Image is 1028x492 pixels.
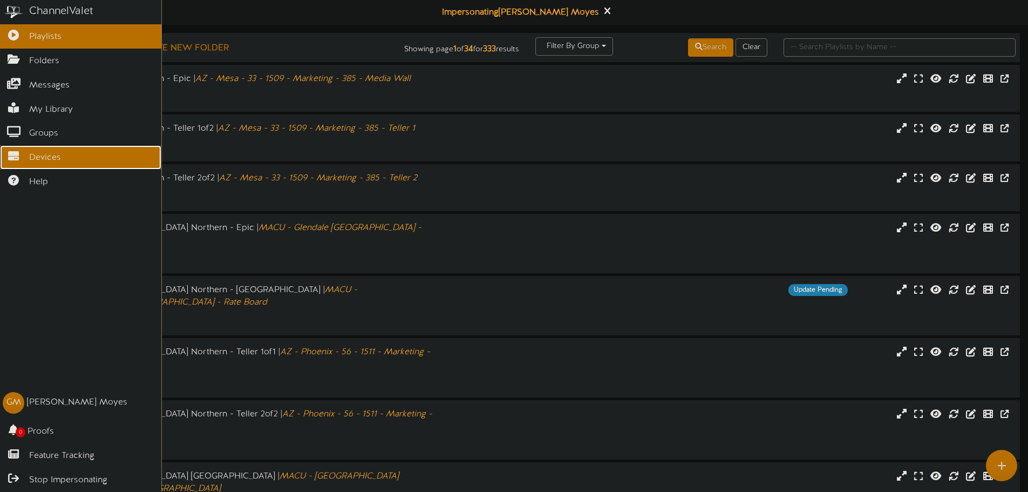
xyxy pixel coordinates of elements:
div: Landscape ( 16:9 ) [43,433,437,442]
strong: 34 [464,44,473,54]
input: -- Search Playlists by Name -- [784,38,1016,57]
div: # 870 [43,144,437,153]
span: My Library [29,104,73,116]
i: AZ - Mesa - 33 - 1509 - Marketing - 385 - Media Wall [195,74,411,84]
div: AZ - 033 - Mesa Southern - Teller 2of2 | [43,172,437,185]
span: Messages [29,79,70,92]
div: GM [3,392,24,414]
button: Search [688,38,733,57]
div: Landscape ( 16:9 ) [43,135,437,144]
span: Devices [29,152,61,164]
button: Clear [736,38,767,57]
span: 0 [16,427,25,437]
div: Landscape ( 16:9 ) [43,185,437,194]
span: Stop Impersonating [29,474,107,487]
div: AZ - 056 - [GEOGRAPHIC_DATA] Northern - [GEOGRAPHIC_DATA] | [43,284,437,309]
span: Proofs [28,426,54,438]
div: # 876 [43,95,437,104]
div: AZ - 033 - Mesa Southern - Teller 1of2 | [43,123,437,135]
div: ChannelValet [29,4,93,19]
div: # 874 [43,380,437,389]
span: Playlists [29,31,62,43]
div: AZ - 056 - [GEOGRAPHIC_DATA] Northern - Epic | [43,222,437,247]
i: AZ - Mesa - 33 - 1509 - Marketing - 385 - Teller 1 [218,124,415,133]
div: # 5650 [43,318,437,327]
div: # 871 [43,194,437,203]
div: Landscape ( 16:9 ) [43,371,437,380]
div: AZ - 056 - [GEOGRAPHIC_DATA] Northern - Teller 1of1 | [43,346,437,371]
div: Update Pending [788,284,848,296]
button: Filter By Group [535,37,613,56]
i: AZ - Mesa - 33 - 1509 - Marketing - 385 - Teller 2 [219,173,417,183]
div: Showing page of for results [362,37,527,56]
span: Help [29,176,48,188]
strong: 333 [483,44,496,54]
button: Create New Folder [125,42,232,55]
div: Landscape ( 16:9 ) [43,247,437,256]
div: Portrait ( 9:16 ) [43,309,437,318]
i: MACU - [GEOGRAPHIC_DATA] [GEOGRAPHIC_DATA] - Rate Board [43,285,357,307]
div: # 5649 [43,256,437,265]
span: Groups [29,127,58,140]
div: AZ - 056 - [GEOGRAPHIC_DATA] Northern - Teller 2of2 | [43,408,437,433]
div: [PERSON_NAME] Moyes [27,396,127,409]
div: AZ - 033 - Mesa Southern - Epic | [43,73,437,85]
span: Folders [29,55,59,68]
div: # 875 [43,442,437,451]
div: Landscape ( 16:9 ) [43,85,437,95]
strong: 1 [453,44,457,54]
span: Feature Tracking [29,450,94,462]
